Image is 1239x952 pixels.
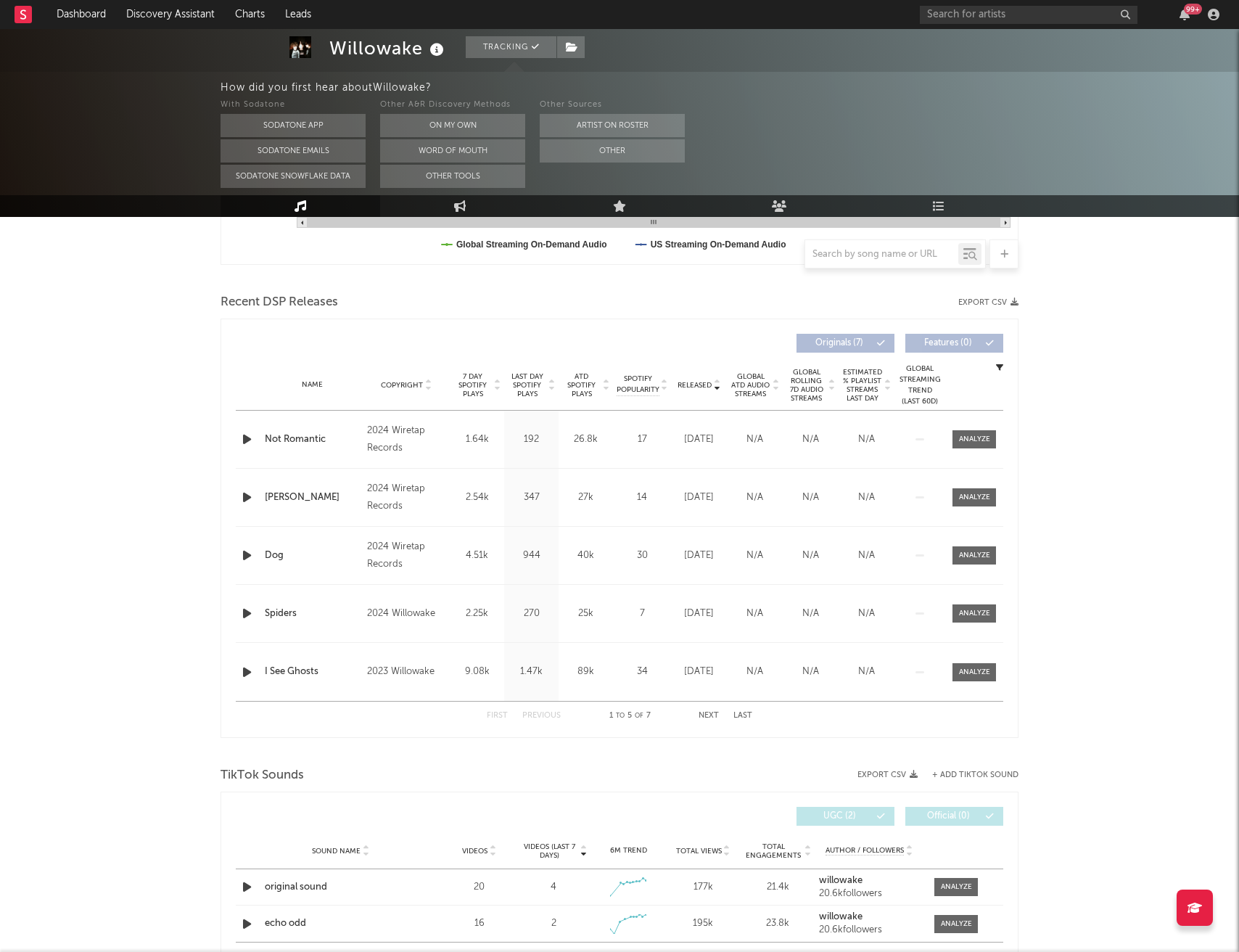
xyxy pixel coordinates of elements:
button: Previous [522,712,561,720]
div: Dog [265,549,360,563]
div: 20.6k followers [819,925,920,935]
button: Export CSV [958,298,1018,307]
div: N/A [842,607,891,621]
div: 27k [562,491,609,505]
div: 1.64k [453,432,501,447]
span: ATD Spotify Plays [562,372,601,398]
div: N/A [730,491,779,505]
div: 20.6k followers [819,889,920,899]
div: [DATE] [675,549,723,563]
span: Author / Followers [826,846,904,855]
input: Search for artists [920,6,1137,24]
div: 2 [551,916,556,931]
div: Willowake [329,36,448,60]
input: Search by song name or URL [805,249,958,260]
button: Features(0) [905,334,1003,353]
button: Originals(7) [796,334,894,353]
div: 195k [670,916,737,931]
span: Global ATD Audio Streams [730,372,770,398]
div: 20 [445,880,513,895]
button: 99+ [1180,9,1190,20]
strong: willowake [819,876,863,885]
button: + Add TikTok Sound [932,771,1018,779]
span: Copyright [381,381,423,390]
button: First [487,712,508,720]
div: 16 [445,916,513,931]
a: I See Ghosts [265,665,360,679]
span: UGC ( 2 ) [806,812,873,821]
button: Sodatone App [221,114,366,137]
div: 1.47k [508,665,555,679]
div: 270 [508,607,555,621]
div: N/A [786,607,835,621]
div: [DATE] [675,607,723,621]
div: [DATE] [675,432,723,447]
div: 23.8k [744,916,812,931]
button: Tracking [466,36,556,58]
button: Next [699,712,719,720]
div: N/A [842,549,891,563]
span: Estimated % Playlist Streams Last Day [842,368,882,403]
div: Name [265,379,360,390]
div: 1 5 7 [590,707,670,725]
div: 2024 Wiretap Records [367,422,446,457]
div: 7 [617,607,667,621]
div: [DATE] [675,665,723,679]
span: Videos (last 7 days) [520,842,579,860]
span: Official ( 0 ) [915,812,981,821]
div: 25k [562,607,609,621]
div: N/A [786,549,835,563]
span: Videos [462,847,487,855]
div: 2024 Wiretap Records [367,480,446,515]
button: UGC(2) [796,807,894,826]
button: Word Of Mouth [380,139,525,163]
div: Other A&R Discovery Methods [380,97,525,114]
div: N/A [842,491,891,505]
div: N/A [730,432,779,447]
div: Other Sources [540,97,685,114]
a: willowake [819,912,920,922]
div: N/A [730,607,779,621]
div: N/A [786,491,835,505]
div: 2024 Willowake [367,605,446,623]
div: 14 [617,491,667,505]
button: Other [540,139,685,163]
div: 2023 Willowake [367,663,446,681]
div: 40k [562,549,609,563]
button: Sodatone Emails [221,139,366,163]
div: 9.08k [453,665,501,679]
div: 34 [617,665,667,679]
div: 347 [508,491,555,505]
div: 2.54k [453,491,501,505]
span: Sound Name [312,847,361,855]
div: 2024 Wiretap Records [367,538,446,573]
div: N/A [842,665,891,679]
div: 177k [670,880,737,895]
div: 4.51k [453,549,501,563]
div: N/A [842,432,891,447]
span: to [616,713,625,719]
div: Global Streaming Trend (Last 60D) [898,364,942,407]
a: Not Romantic [265,432,360,447]
button: Official(0) [905,807,1003,826]
span: TikTok Sounds [221,767,304,784]
div: 2.25k [453,607,501,621]
div: N/A [786,665,835,679]
div: 26.8k [562,432,609,447]
span: Recent DSP Releases [221,294,338,311]
div: 192 [508,432,555,447]
button: On My Own [380,114,525,137]
span: Originals ( 7 ) [806,339,873,348]
div: 4 [551,880,556,895]
div: With Sodatone [221,97,366,114]
a: Spiders [265,607,360,621]
div: N/A [786,432,835,447]
span: 7 Day Spotify Plays [453,372,492,398]
div: N/A [730,549,779,563]
span: Total Engagements [744,842,803,860]
span: Last Day Spotify Plays [508,372,546,398]
a: original sound [265,880,416,895]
